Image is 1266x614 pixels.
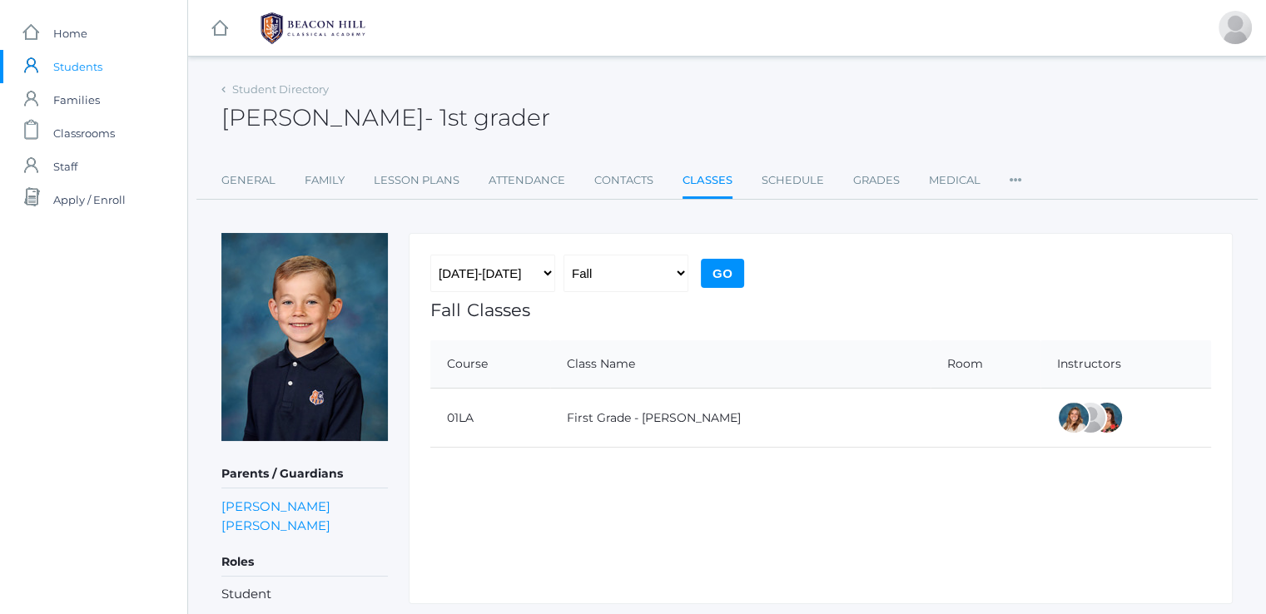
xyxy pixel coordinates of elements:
td: 01LA [430,389,550,448]
a: First Grade - [PERSON_NAME] [567,410,741,425]
th: Room [931,340,1041,389]
img: 1_BHCALogos-05.png [251,7,375,49]
input: Go [701,259,744,288]
div: Jaimie Watson [1074,401,1107,434]
a: Lesson Plans [374,164,459,197]
a: Family [305,164,345,197]
th: Instructors [1040,340,1211,389]
a: Attendance [489,164,565,197]
div: Heather Wallock [1090,401,1124,434]
span: Home [53,17,87,50]
div: Liv Barber [1057,401,1090,434]
a: Contacts [594,164,653,197]
a: Grades [853,164,900,197]
h5: Roles [221,548,388,577]
h1: Fall Classes [430,300,1211,319]
a: Medical [929,164,981,197]
span: Classrooms [53,116,115,150]
a: [PERSON_NAME] [221,497,330,516]
th: Course [430,340,550,389]
h5: Parents / Guardians [221,460,388,488]
a: Student Directory [232,82,329,96]
a: [PERSON_NAME] [221,516,330,535]
span: Families [53,83,100,116]
div: Tierra Crocker [1219,11,1252,44]
th: Class Name [550,340,930,389]
span: Students [53,50,102,83]
a: General [221,164,276,197]
li: Student [221,585,388,604]
img: Koen Crocker [221,233,388,441]
span: Apply / Enroll [53,183,126,216]
a: Schedule [762,164,824,197]
h2: [PERSON_NAME] [221,105,550,131]
span: - 1st grader [424,103,550,131]
span: Staff [53,150,77,183]
a: Classes [683,164,732,200]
